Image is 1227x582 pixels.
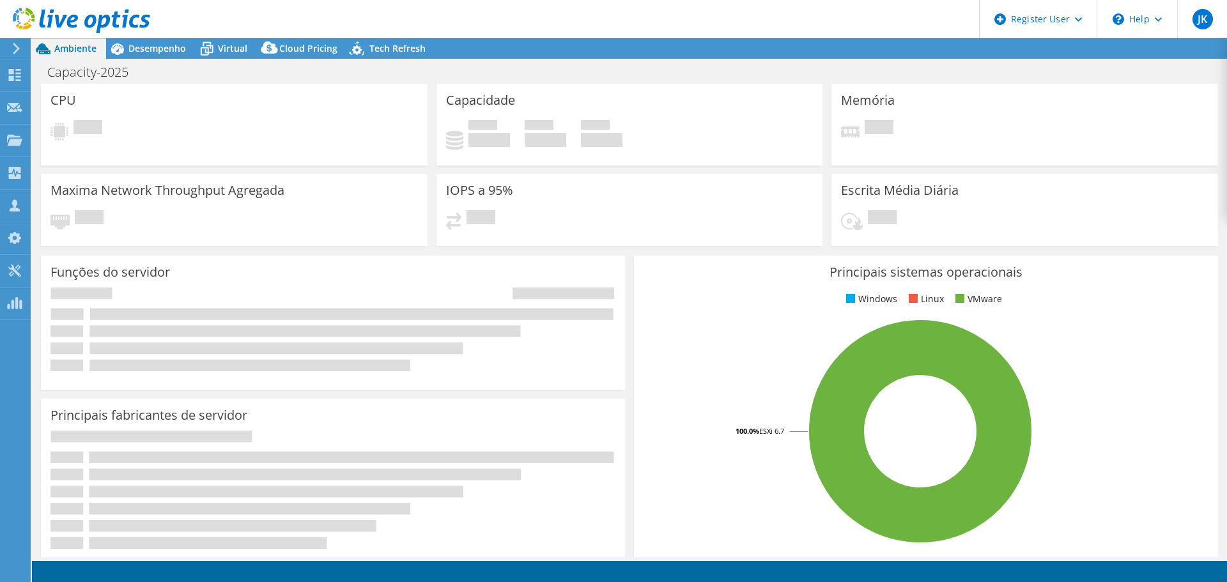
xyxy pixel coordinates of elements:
[841,93,895,107] h3: Memória
[50,265,170,279] h3: Funções do servidor
[218,42,247,54] span: Virtual
[468,133,510,147] h4: 0 GiB
[525,120,553,133] span: Disponível
[952,292,1002,306] li: VMware
[279,42,337,54] span: Cloud Pricing
[446,93,515,107] h3: Capacidade
[736,426,759,436] tspan: 100.0%
[644,265,1208,279] h3: Principais sistemas operacionais
[759,426,784,436] tspan: ESXi 6.7
[467,210,495,227] span: Pendente
[865,120,893,137] span: Pendente
[446,183,513,197] h3: IOPS a 95%
[868,210,897,227] span: Pendente
[73,120,102,137] span: Pendente
[42,65,148,79] h1: Capacity-2025
[50,408,247,422] h3: Principais fabricantes de servidor
[1113,13,1124,25] svg: \n
[841,183,959,197] h3: Escrita Média Diária
[128,42,186,54] span: Desempenho
[581,120,610,133] span: Total
[54,42,96,54] span: Ambiente
[50,93,76,107] h3: CPU
[1192,9,1213,29] span: JK
[906,292,944,306] li: Linux
[50,183,284,197] h3: Maxima Network Throughput Agregada
[369,42,426,54] span: Tech Refresh
[525,133,566,147] h4: 0 GiB
[75,210,104,227] span: Pendente
[843,292,897,306] li: Windows
[581,133,622,147] h4: 0 GiB
[468,120,497,133] span: Usado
